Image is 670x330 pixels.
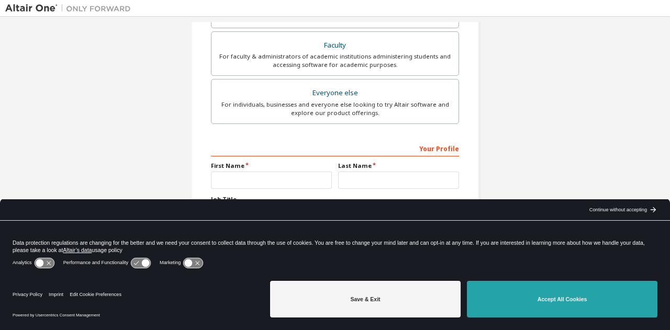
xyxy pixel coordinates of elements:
label: Last Name [338,162,459,170]
div: Faculty [218,38,452,53]
div: Your Profile [211,140,459,156]
label: Job Title [211,195,459,203]
div: For faculty & administrators of academic institutions administering students and accessing softwa... [218,52,452,69]
label: First Name [211,162,332,170]
div: Everyone else [218,86,452,100]
img: Altair One [5,3,136,14]
div: For individuals, businesses and everyone else looking to try Altair software and explore our prod... [218,100,452,117]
